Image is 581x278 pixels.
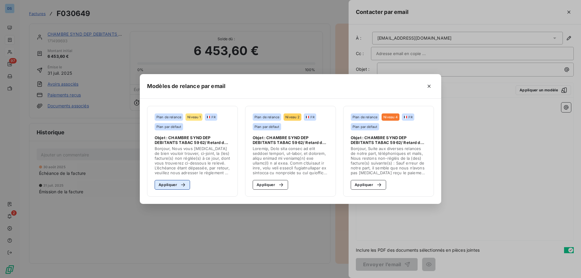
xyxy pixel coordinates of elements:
div: FR [207,115,215,119]
iframe: Intercom live chat [560,257,575,272]
button: Appliquer [253,180,288,190]
span: Niveau 1 [187,115,201,119]
span: Objet : CHAMBRE SYND DEP DEBITANTS TABAC 59 62/ Retard de paiement [351,135,426,145]
span: Niveau 4 [383,115,398,119]
span: Bonjour, Suite aux diverses relances de notre part, téléphoniques et mails, Nous restons non-régl... [351,146,426,175]
span: Niveau 2 [285,115,300,119]
span: Objet : CHAMBRE SYND DEP DEBITANTS TABAC 59 62/ Retard de paiement [253,135,328,145]
span: Loremip, Dolo sita consec ad elit seddoei tempori, ut-labor, et dolorem, aliqu enimad mi veniamq(... [253,146,328,175]
h5: Modèles de relance par email [147,82,225,90]
span: Plan par défaut [353,125,377,129]
button: Appliquer [155,180,190,190]
span: Plan de relance [353,115,377,119]
div: FR [404,115,412,119]
span: Plan de relance [156,115,181,119]
span: Bonjour, Nous vous [MEDICAL_DATA] de bien vouloir trouver, ci-joint, la (les) facture(s) non régl... [155,146,230,175]
button: Appliquer [351,180,386,190]
span: Plan par défaut [254,125,279,129]
span: Plan de relance [254,115,279,119]
div: FR [306,115,314,119]
span: Plan par défaut [156,125,181,129]
span: Objet : CHAMBRE SYND DEP DEBITANTS TABAC 59 62/ Retard de paiement [155,135,230,145]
